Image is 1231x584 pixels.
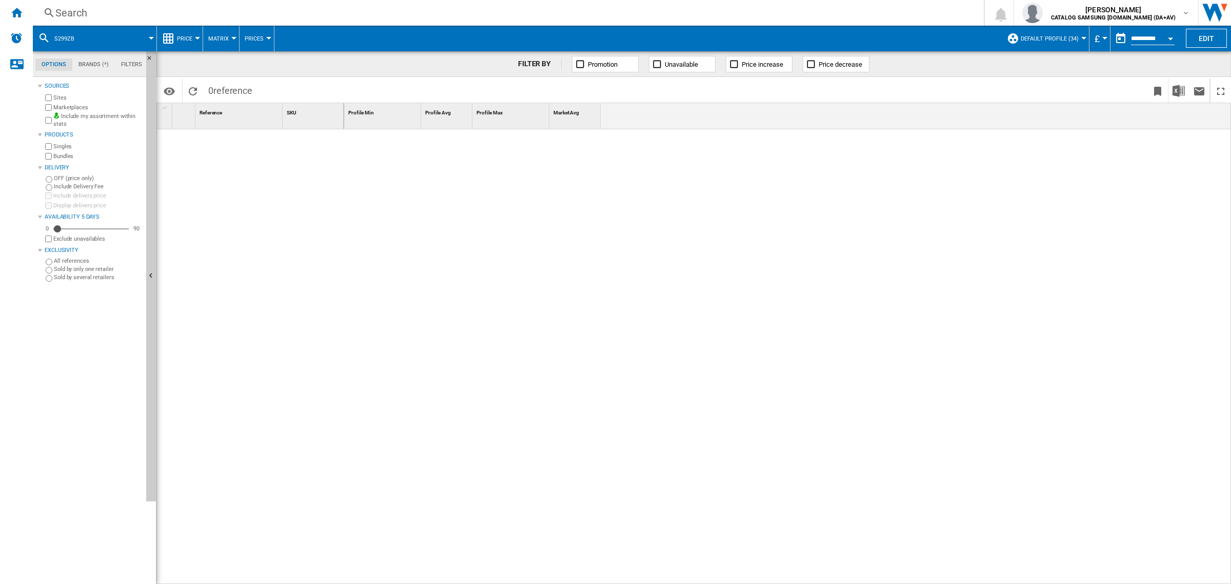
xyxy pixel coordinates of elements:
[197,103,282,119] div: Reference Sort None
[53,112,142,128] label: Include my assortment within stats
[287,110,296,115] span: SKU
[55,6,957,20] div: Search
[183,79,203,103] button: Reload
[1007,26,1084,51] div: Default profile (34)
[203,79,257,100] span: 0
[72,59,115,71] md-tab-item: Brands (*)
[45,114,52,127] input: Include my assortment within stats
[54,26,85,51] button: S299ZB
[45,104,52,111] input: Marketplaces
[115,59,148,71] md-tab-item: Filters
[45,164,142,172] div: Delivery
[46,176,52,183] input: OFF (price only)
[1189,79,1209,103] button: Send this report by email
[474,103,549,119] div: Profile Max Sort None
[177,35,192,42] span: Price
[53,143,142,150] label: Singles
[53,235,142,243] label: Exclude unavailables
[45,236,52,242] input: Display delivery price
[423,103,472,119] div: Profile Avg Sort None
[45,94,52,101] input: Sites
[45,143,52,150] input: Singles
[208,26,234,51] button: Matrix
[518,59,562,69] div: FILTER BY
[38,26,151,51] div: S299ZB
[54,174,142,182] label: OFF (price only)
[425,110,451,115] span: Profile Avg
[46,275,52,282] input: Sold by several retailers
[476,110,503,115] span: Profile Max
[1168,79,1189,103] button: Download in Excel
[159,82,180,100] button: Options
[1051,5,1176,15] span: [PERSON_NAME]
[208,35,229,42] span: Matrix
[1095,26,1105,51] button: £
[54,274,142,281] label: Sold by several retailers
[45,202,52,209] input: Display delivery price
[1147,79,1168,103] button: Bookmark this report
[1210,79,1231,103] button: Maximize
[474,103,549,119] div: Sort None
[588,61,618,68] span: Promotion
[803,56,869,72] button: Price decrease
[46,259,52,265] input: All references
[1161,28,1180,46] button: Open calendar
[45,153,52,160] input: Bundles
[1095,33,1100,44] span: £
[200,110,222,115] span: Reference
[146,51,158,70] button: Hide
[1186,29,1227,48] button: Edit
[551,103,601,119] div: Market Avg Sort None
[53,202,142,209] label: Display delivery price
[54,183,142,190] label: Include Delivery Fee
[1089,26,1110,51] md-menu: Currency
[53,112,59,119] img: mysite-bg-18x18.png
[423,103,472,119] div: Sort None
[285,103,344,119] div: Sort None
[45,82,142,90] div: Sources
[726,56,792,72] button: Price increase
[553,110,579,115] span: Market Avg
[162,26,197,51] div: Price
[45,213,142,221] div: Availability 5 Days
[174,103,195,119] div: Sort None
[1051,14,1176,21] b: CATALOG SAMSUNG [DOMAIN_NAME] (DA+AV)
[649,56,716,72] button: Unavailable
[54,257,142,265] label: All references
[1110,28,1131,49] button: md-calendar
[45,192,52,199] input: Include delivery price
[10,32,23,44] img: alerts-logo.svg
[197,103,282,119] div: Sort None
[53,104,142,111] label: Marketplaces
[53,192,142,200] label: Include delivery price
[45,131,142,139] div: Products
[1022,3,1043,23] img: profile.jpg
[245,35,264,42] span: Prices
[131,225,142,232] div: 90
[35,59,72,71] md-tab-item: Options
[1021,26,1084,51] button: Default profile (34)
[346,103,421,119] div: Profile Min Sort None
[45,246,142,255] div: Exclusivity
[54,35,74,42] span: S299ZB
[146,51,156,501] button: Hide
[245,26,269,51] button: Prices
[43,225,51,232] div: 0
[665,61,698,68] span: Unavailable
[46,184,52,191] input: Include Delivery Fee
[1173,85,1185,97] img: excel-24x24.png
[53,94,142,102] label: Sites
[285,103,344,119] div: SKU Sort None
[213,85,252,96] span: reference
[53,224,129,234] md-slider: Availability
[1021,35,1079,42] span: Default profile (34)
[53,152,142,160] label: Bundles
[551,103,601,119] div: Sort None
[54,265,142,273] label: Sold by only one retailer
[348,110,374,115] span: Profile Min
[46,267,52,274] input: Sold by only one retailer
